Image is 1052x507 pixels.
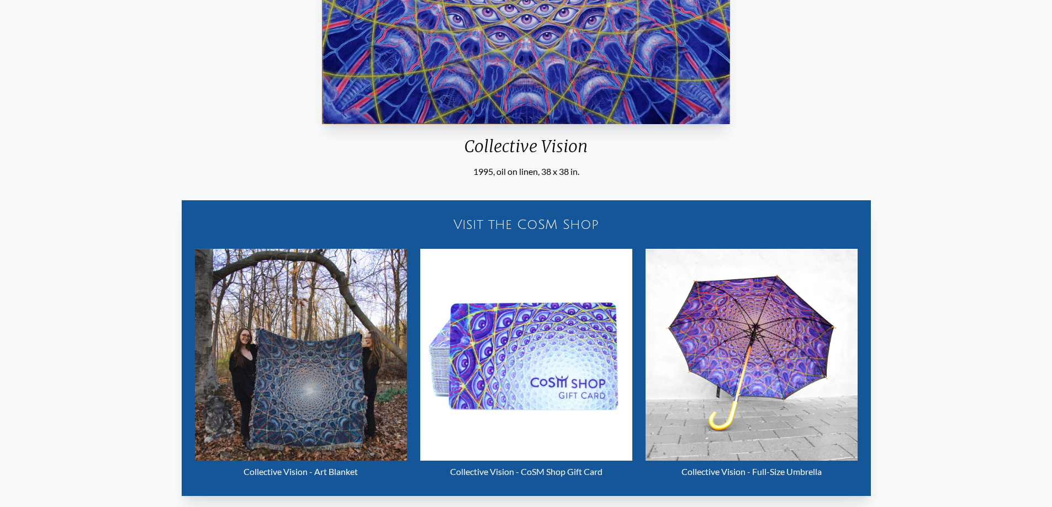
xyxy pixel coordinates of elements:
div: Collective Vision [318,136,735,165]
a: Visit the CoSM Shop [188,207,864,242]
div: 1995, oil on linen, 38 x 38 in. [318,165,735,178]
a: Collective Vision - CoSM Shop Gift Card [420,249,632,483]
img: Collective Vision - Full-Size Umbrella [646,249,858,461]
div: Collective Vision - Art Blanket [195,461,407,483]
a: Collective Vision - Art Blanket [195,249,407,483]
div: Collective Vision - Full-Size Umbrella [646,461,858,483]
a: Collective Vision - Full-Size Umbrella [646,249,858,483]
img: Collective Vision - Art Blanket [195,249,407,461]
img: Collective Vision - CoSM Shop Gift Card [420,249,632,461]
div: Collective Vision - CoSM Shop Gift Card [420,461,632,483]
